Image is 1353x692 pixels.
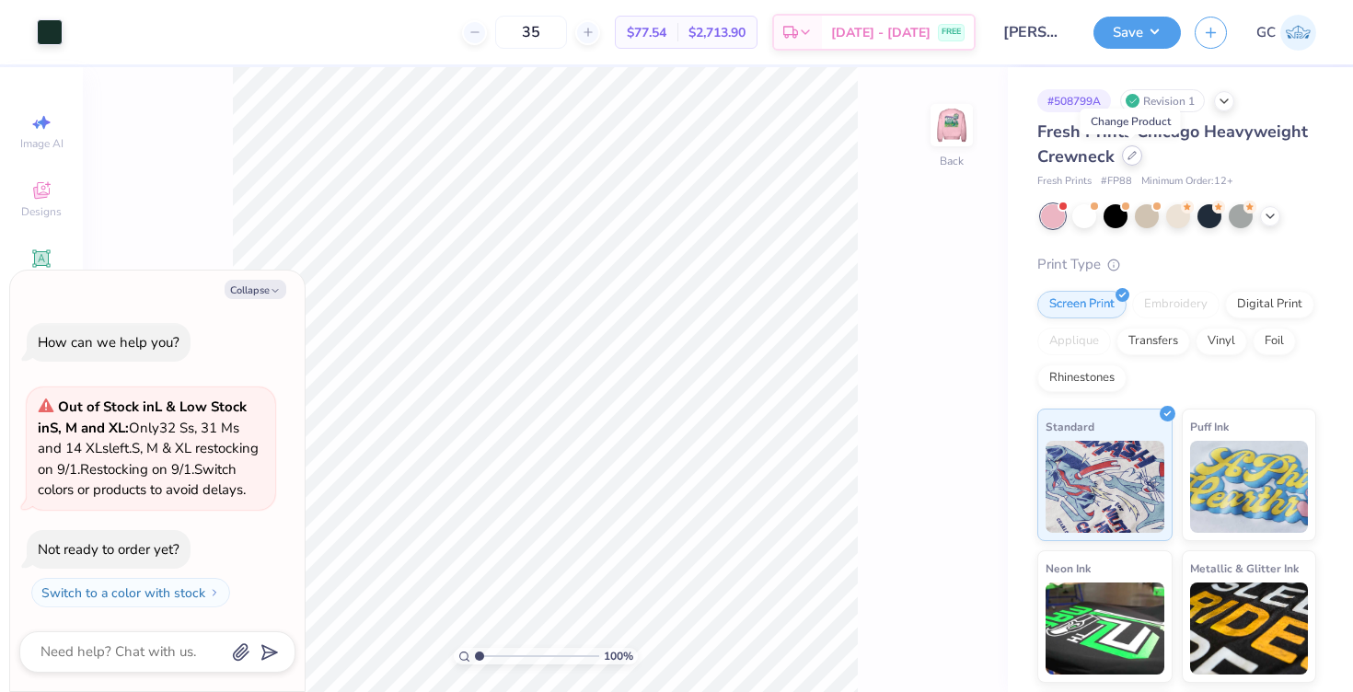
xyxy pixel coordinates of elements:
span: Only 32 Ss, 31 Ms and 14 XLs left. S, M & XL restocking on 9/1. Restocking on 9/1. Switch colors ... [38,398,259,499]
input: – – [495,16,567,49]
span: FREE [942,26,961,39]
img: Back [933,107,970,144]
strong: & Low Stock in S, M and XL : [38,398,247,437]
div: Applique [1037,328,1111,355]
button: Collapse [225,280,286,299]
img: Switch to a color with stock [209,587,220,598]
button: Switch to a color with stock [31,578,230,607]
div: Screen Print [1037,291,1127,318]
img: Gracyn Cantrell [1280,15,1316,51]
div: Print Type [1037,254,1316,275]
a: GC [1256,15,1316,51]
strong: Out of Stock in L [58,398,166,416]
span: Puff Ink [1190,417,1229,436]
div: Vinyl [1196,328,1247,355]
span: Metallic & Glitter Ink [1190,559,1299,578]
span: Fresh Prints Chicago Heavyweight Crewneck [1037,121,1308,167]
div: How can we help you? [38,333,179,352]
div: Embroidery [1132,291,1220,318]
span: GC [1256,22,1276,43]
span: Designs [21,204,62,219]
div: Rhinestones [1037,364,1127,392]
div: Digital Print [1225,291,1314,318]
span: Fresh Prints [1037,174,1092,190]
div: # 508799A [1037,89,1111,112]
span: $2,713.90 [688,23,746,42]
input: Untitled Design [989,14,1080,51]
img: Metallic & Glitter Ink [1190,582,1309,675]
span: 100 % [604,648,633,664]
div: Foil [1253,328,1296,355]
span: Neon Ink [1046,559,1091,578]
div: Back [940,153,964,169]
div: Change Product [1081,109,1181,134]
button: Save [1093,17,1181,49]
span: $77.54 [627,23,666,42]
span: # FP88 [1101,174,1132,190]
span: [DATE] - [DATE] [831,23,931,42]
span: Standard [1046,417,1094,436]
span: Minimum Order: 12 + [1141,174,1233,190]
img: Neon Ink [1046,582,1164,675]
img: Standard [1046,441,1164,533]
div: Transfers [1116,328,1190,355]
div: Not ready to order yet? [38,540,179,559]
img: Puff Ink [1190,441,1309,533]
div: Revision 1 [1120,89,1205,112]
span: Image AI [20,136,64,151]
